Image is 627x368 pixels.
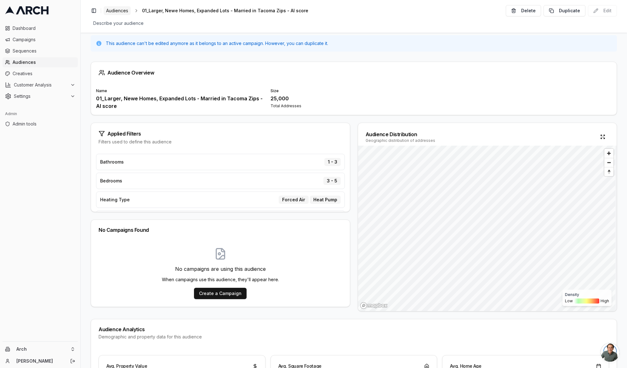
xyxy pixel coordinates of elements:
[3,119,78,129] a: Admin tools
[3,91,78,101] button: Settings
[100,178,122,184] span: Bedrooms
[106,40,328,47] p: This audience can't be edited anymore as it belongs to an active campaign. However, you can dupli...
[506,5,541,16] button: Delete
[194,288,247,299] button: Create a Campaign
[162,265,279,273] p: No campaigns are using this audience
[323,177,341,185] div: 3 - 5
[14,82,68,88] span: Customer Analysis
[604,149,613,158] button: Zoom in
[3,109,78,119] div: Admin
[604,167,613,176] button: Reset bearing to north
[99,131,342,137] div: Applied Filters
[68,357,77,365] button: Log out
[601,343,619,362] div: Open chat
[13,48,75,54] span: Sequences
[13,36,75,43] span: Campaigns
[3,344,78,354] button: Arch
[279,196,309,204] div: Forced Air
[16,358,63,364] a: [PERSON_NAME]
[3,69,78,79] a: Creatives
[100,197,130,203] span: Heating Type
[99,70,609,76] div: Audience Overview
[271,103,437,109] div: Total Addresses
[366,131,435,138] div: Audience Distribution
[13,59,75,65] span: Audiences
[13,121,75,127] span: Admin tools
[603,168,614,176] span: Reset bearing to north
[271,95,437,102] div: 25,000
[366,138,435,143] div: Geographic distribution of addresses
[565,298,573,304] span: Low
[601,298,609,304] span: High
[99,227,342,232] div: No Campaigns Found
[91,19,146,28] span: Describe your audience
[14,93,68,99] span: Settings
[106,8,128,14] span: Audiences
[604,158,613,167] button: Zoom out
[565,292,609,297] div: Density
[310,196,341,204] div: Heat Pump
[3,23,78,33] a: Dashboard
[3,46,78,56] a: Sequences
[104,6,318,15] nav: breadcrumb
[99,327,609,332] div: Audience Analytics
[3,57,78,67] a: Audiences
[99,334,609,340] div: Demographic and property data for this audience
[360,302,388,309] a: Mapbox homepage
[324,158,341,166] div: 1 - 3
[3,80,78,90] button: Customer Analysis
[3,35,78,45] a: Campaigns
[13,25,75,31] span: Dashboard
[104,6,131,15] a: Audiences
[99,139,342,145] div: Filters used to define this audience
[13,70,75,77] span: Creatives
[358,146,616,311] canvas: Map
[100,159,124,165] span: Bathrooms
[162,276,279,283] p: When campaigns use this audience, they'll appear here.
[544,5,585,16] button: Duplicate
[16,346,68,352] span: Arch
[96,95,263,110] div: 01_Larger, Newe Homes, Expanded Lots - Married in Tacoma Zips - AI score
[96,88,263,93] div: Name
[271,88,437,93] div: Size
[142,8,308,14] span: 01_Larger, Newe Homes, Expanded Lots - Married in Tacoma Zips - AI score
